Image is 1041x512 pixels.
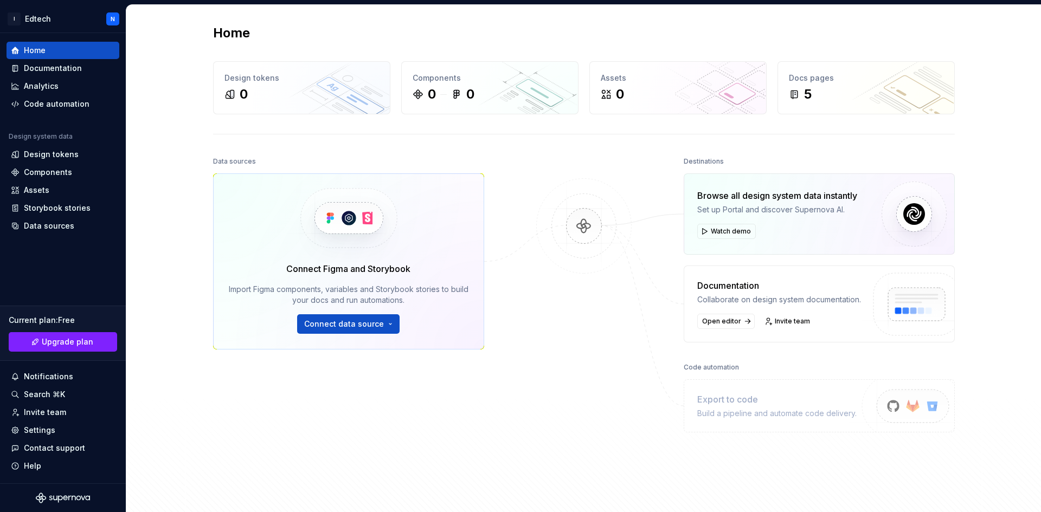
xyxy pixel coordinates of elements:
div: Collaborate on design system documentation. [697,294,861,305]
a: Analytics [7,77,119,95]
button: Watch demo [697,224,756,239]
div: Assets [601,73,755,83]
div: Data sources [213,154,256,169]
a: Assets0 [589,61,767,114]
div: 0 [466,86,474,103]
div: Design system data [9,132,73,141]
div: Home [24,45,46,56]
a: Documentation [7,60,119,77]
button: Contact support [7,439,119,457]
a: Components00 [401,61,579,114]
div: Code automation [684,360,739,375]
div: Settings [24,425,55,436]
div: Design tokens [24,149,79,160]
a: Upgrade plan [9,332,117,352]
div: Set up Portal and discover Supernova AI. [697,204,857,215]
div: Import Figma components, variables and Storybook stories to build your docs and run automations. [229,284,468,306]
div: Code automation [24,99,89,109]
a: Code automation [7,95,119,113]
div: Storybook stories [24,203,91,213]
div: Notifications [24,371,73,382]
h2: Home [213,24,250,42]
div: 0 [240,86,248,103]
a: Data sources [7,217,119,235]
div: Destinations [684,154,724,169]
a: Invite team [7,404,119,421]
div: Analytics [24,81,59,92]
a: Settings [7,422,119,439]
div: Documentation [24,63,82,74]
div: Browse all design system data instantly [697,189,857,202]
div: Components [413,73,567,83]
a: Home [7,42,119,59]
button: Search ⌘K [7,386,119,403]
div: I [8,12,21,25]
div: N [111,15,115,23]
a: Components [7,164,119,181]
div: 5 [804,86,812,103]
a: Design tokens [7,146,119,163]
a: Storybook stories [7,199,119,217]
button: Help [7,457,119,475]
button: IEdtechN [2,7,124,30]
div: 0 [616,86,624,103]
span: Watch demo [711,227,751,236]
span: Invite team [775,317,810,326]
div: Help [24,461,41,471]
div: Contact support [24,443,85,453]
button: Connect data source [297,314,400,334]
div: Invite team [24,407,66,418]
a: Design tokens0 [213,61,390,114]
a: Docs pages5 [777,61,955,114]
div: Search ⌘K [24,389,65,400]
div: Connect Figma and Storybook [286,262,410,275]
div: Assets [24,185,49,196]
a: Open editor [697,314,755,329]
svg: Supernova Logo [36,492,90,503]
div: Build a pipeline and automate code delivery. [697,408,857,419]
div: Documentation [697,279,861,292]
a: Assets [7,182,119,199]
a: Invite team [761,314,815,329]
div: Components [24,167,72,178]
div: Data sources [24,221,74,231]
span: Connect data source [304,319,384,329]
div: Docs pages [789,73,943,83]
div: 0 [428,86,436,103]
button: Notifications [7,368,119,385]
div: Design tokens [224,73,379,83]
div: Edtech [25,14,51,24]
div: Export to code [697,393,857,406]
div: Current plan : Free [9,315,117,326]
span: Open editor [702,317,741,326]
span: Upgrade plan [42,336,93,347]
